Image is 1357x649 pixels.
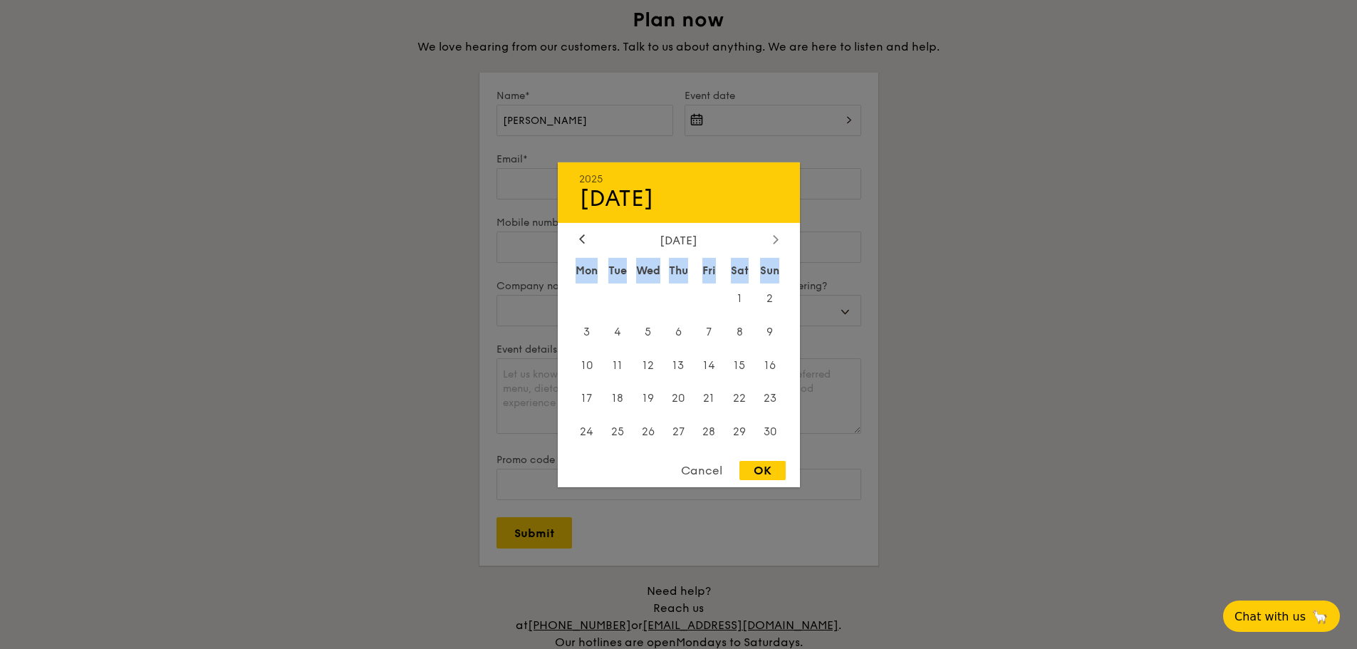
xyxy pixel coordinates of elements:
[572,383,603,414] span: 17
[602,417,633,447] span: 25
[579,233,779,246] div: [DATE]
[739,461,786,480] div: OK
[755,257,786,283] div: Sun
[755,383,786,414] span: 23
[633,350,663,380] span: 12
[572,417,603,447] span: 24
[694,383,724,414] span: 21
[602,316,633,347] span: 4
[633,383,663,414] span: 19
[663,257,694,283] div: Thu
[755,350,786,380] span: 16
[572,257,603,283] div: Mon
[1223,601,1340,632] button: Chat with us🦙
[663,350,694,380] span: 13
[572,350,603,380] span: 10
[724,283,755,313] span: 1
[633,316,663,347] span: 5
[663,383,694,414] span: 20
[579,172,779,185] div: 2025
[724,383,755,414] span: 22
[667,461,737,480] div: Cancel
[663,316,694,347] span: 6
[633,257,663,283] div: Wed
[724,350,755,380] span: 15
[579,185,779,212] div: [DATE]
[724,417,755,447] span: 29
[724,257,755,283] div: Sat
[724,316,755,347] span: 8
[602,383,633,414] span: 18
[694,257,724,283] div: Fri
[694,350,724,380] span: 14
[1311,608,1329,625] span: 🦙
[663,417,694,447] span: 27
[602,257,633,283] div: Tue
[755,417,786,447] span: 30
[755,316,786,347] span: 9
[633,417,663,447] span: 26
[572,316,603,347] span: 3
[755,283,786,313] span: 2
[694,417,724,447] span: 28
[694,316,724,347] span: 7
[602,350,633,380] span: 11
[1234,610,1306,623] span: Chat with us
